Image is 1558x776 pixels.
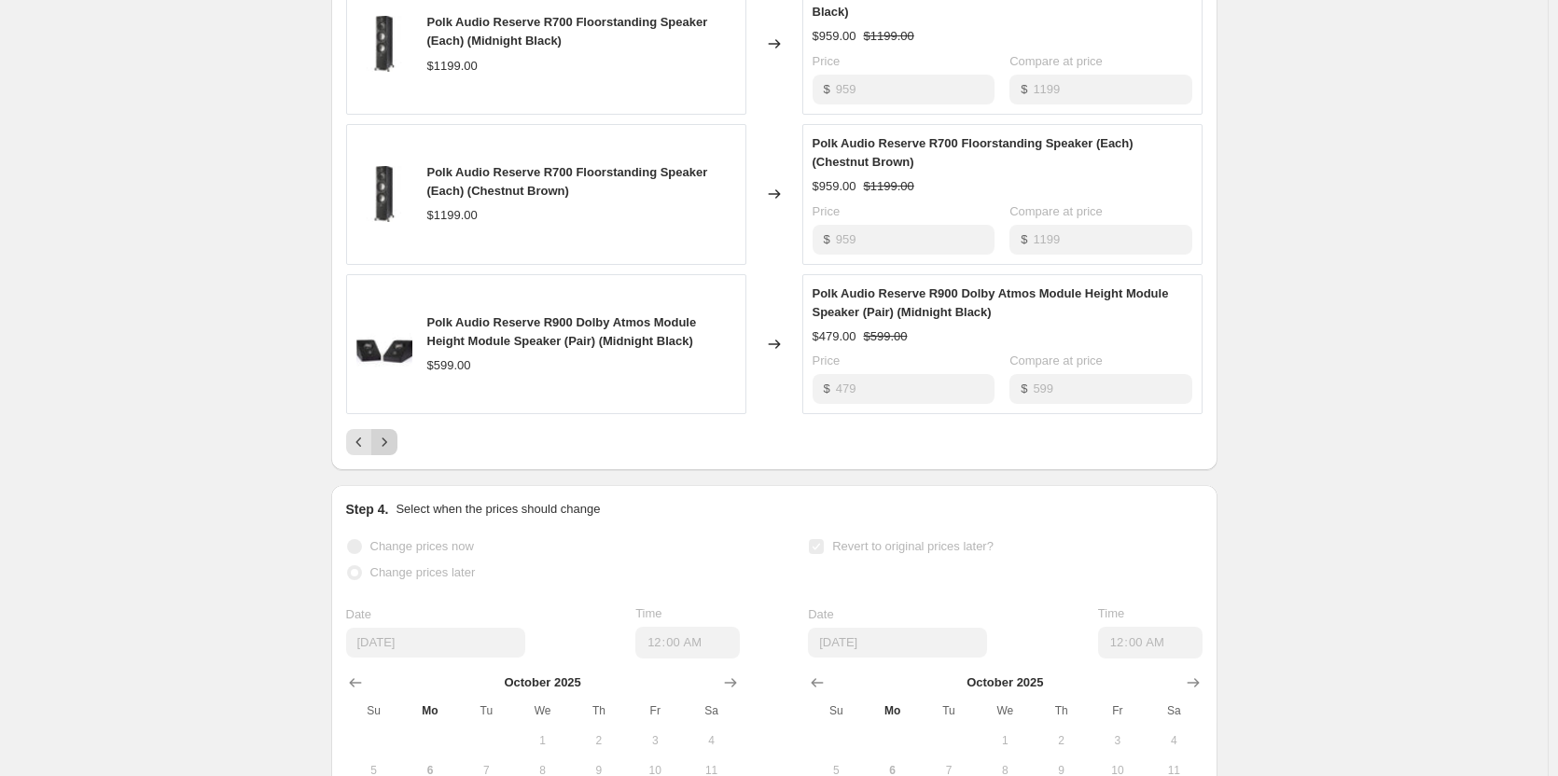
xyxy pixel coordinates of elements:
div: $1199.00 [427,57,478,76]
span: Mo [872,703,913,718]
span: Date [346,607,371,621]
span: $ [824,82,830,96]
span: 3 [1097,733,1138,748]
h2: Step 4. [346,500,389,519]
span: 1 [522,733,563,748]
input: 12:00 [635,627,740,658]
th: Saturday [683,696,739,726]
span: We [522,703,563,718]
th: Saturday [1146,696,1202,726]
th: Sunday [808,696,864,726]
span: $ [1021,82,1027,96]
th: Sunday [346,696,402,726]
input: 12:00 [1098,627,1203,658]
button: Thursday October 2 2025 [571,726,627,755]
th: Monday [402,696,458,726]
button: Next [371,429,397,455]
p: Select when the prices should change [396,500,600,519]
span: Tu [928,703,969,718]
span: 3 [634,733,675,748]
span: $ [824,232,830,246]
div: $1199.00 [427,206,478,225]
span: Polk Audio Reserve R700 Floorstanding Speaker (Each) (Chestnut Brown) [427,165,708,198]
input: 10/6/2025 [808,628,987,658]
span: Fr [634,703,675,718]
span: Price [813,54,841,68]
span: Th [1040,703,1081,718]
strike: $599.00 [864,327,908,346]
img: Polk_Reserve_R900_Height_Module_Black_F_80x.jpg [356,316,412,372]
button: Show previous month, September 2025 [804,670,830,696]
span: Compare at price [1009,204,1103,218]
span: Fr [1097,703,1138,718]
button: Friday October 3 2025 [1090,726,1146,755]
span: Date [808,607,833,621]
span: 2 [578,733,619,748]
th: Friday [627,696,683,726]
span: Change prices now [370,539,474,553]
span: Polk Audio Reserve R700 Floorstanding Speaker (Each) (Midnight Black) [427,15,708,48]
span: Mo [410,703,451,718]
span: 1 [984,733,1025,748]
span: Tu [466,703,507,718]
th: Tuesday [921,696,977,726]
div: $599.00 [427,356,471,375]
th: Tuesday [458,696,514,726]
span: 4 [690,733,731,748]
span: Compare at price [1009,353,1103,367]
button: Wednesday October 1 2025 [514,726,570,755]
span: Price [813,204,841,218]
strike: $1199.00 [864,177,914,196]
input: 10/6/2025 [346,628,525,658]
span: $ [1021,381,1027,395]
span: $ [824,381,830,395]
button: Show next month, November 2025 [1180,670,1206,696]
button: Wednesday October 1 2025 [977,726,1033,755]
button: Friday October 3 2025 [627,726,683,755]
span: Polk Audio Reserve R900 Dolby Atmos Module Height Module Speaker (Pair) (Midnight Black) [427,315,697,348]
img: g107RSV700-F_80x.jpg [356,166,412,222]
img: g107RSV700-F_80x.jpg [356,16,412,72]
button: Show next month, November 2025 [717,670,744,696]
span: Change prices later [370,565,476,579]
th: Monday [865,696,921,726]
span: Sa [1153,703,1194,718]
span: Su [815,703,856,718]
th: Thursday [571,696,627,726]
div: $959.00 [813,27,856,46]
span: 2 [1040,733,1081,748]
span: Polk Audio Reserve R900 Dolby Atmos Module Height Module Speaker (Pair) (Midnight Black) [813,286,1169,319]
th: Thursday [1033,696,1089,726]
div: $959.00 [813,177,856,196]
button: Thursday October 2 2025 [1033,726,1089,755]
span: Su [354,703,395,718]
div: $479.00 [813,327,856,346]
button: Show previous month, September 2025 [342,670,369,696]
span: Price [813,353,841,367]
button: Saturday October 4 2025 [683,726,739,755]
span: Time [635,606,661,620]
strike: $1199.00 [864,27,914,46]
th: Wednesday [977,696,1033,726]
th: Friday [1090,696,1146,726]
span: We [984,703,1025,718]
span: Sa [690,703,731,718]
span: Time [1098,606,1124,620]
th: Wednesday [514,696,570,726]
span: Th [578,703,619,718]
nav: Pagination [346,429,397,455]
span: Compare at price [1009,54,1103,68]
span: $ [1021,232,1027,246]
span: Polk Audio Reserve R700 Floorstanding Speaker (Each) (Chestnut Brown) [813,136,1134,169]
button: Previous [346,429,372,455]
button: Saturday October 4 2025 [1146,726,1202,755]
span: Revert to original prices later? [832,539,994,553]
span: 4 [1153,733,1194,748]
